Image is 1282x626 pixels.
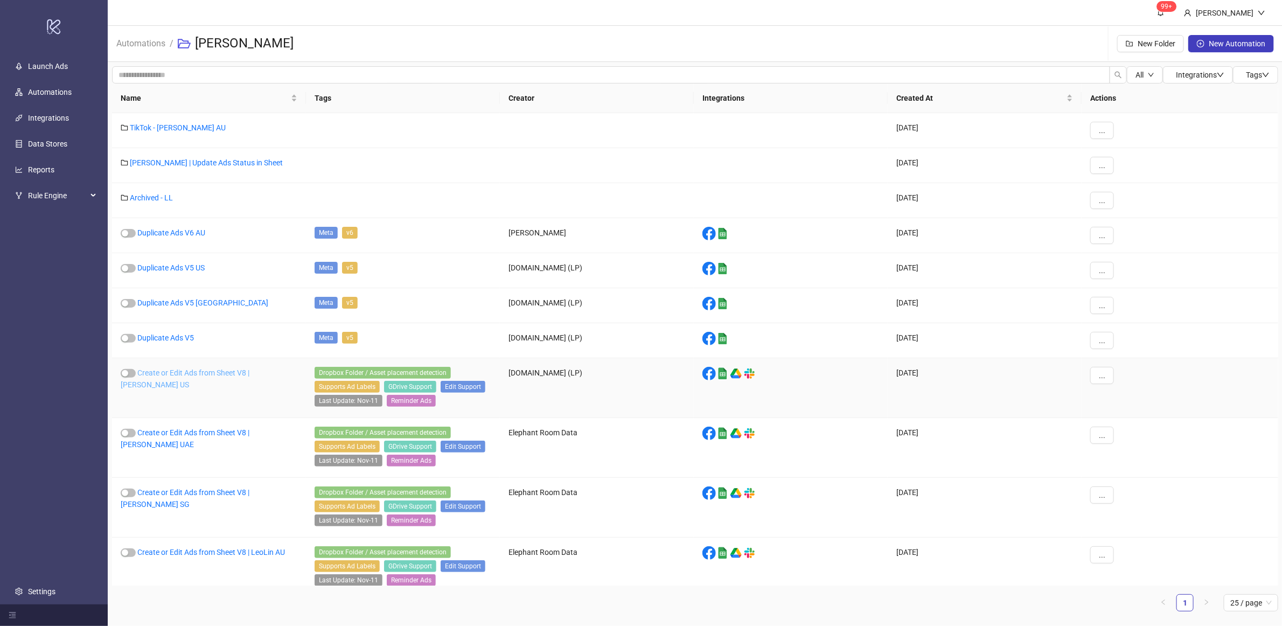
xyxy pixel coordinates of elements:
span: plus-circle [1197,40,1204,47]
h3: [PERSON_NAME] [195,35,294,52]
span: down [1258,9,1265,17]
th: Creator [500,84,694,113]
li: Previous Page [1155,594,1172,611]
a: Launch Ads [28,62,68,71]
span: Reminder Ads [387,455,436,467]
div: [DOMAIN_NAME] (LP) [500,288,694,323]
span: Created At [896,92,1064,104]
span: Name [121,92,289,104]
button: ... [1090,546,1114,564]
span: GDrive Support [384,500,436,512]
button: ... [1090,157,1114,174]
a: Create or Edit Ads from Sheet V8 | [PERSON_NAME] US [121,368,249,389]
span: down [1262,71,1270,79]
span: Supports Ad Labels [315,441,380,453]
span: v5 [342,262,358,274]
span: Reminder Ads [387,514,436,526]
button: ... [1090,262,1114,279]
span: fork [15,192,23,199]
button: ... [1090,332,1114,349]
div: Elephant Room Data [500,478,694,538]
span: left [1160,599,1167,606]
span: user [1184,9,1192,17]
a: [PERSON_NAME] | Update Ads Status in Sheet [130,158,283,167]
button: New Automation [1188,35,1274,52]
span: Edit Support [441,441,485,453]
span: ... [1099,371,1105,380]
button: ... [1090,192,1114,209]
span: folder [121,159,128,166]
span: Supports Ad Labels [315,500,380,512]
a: Create or Edit Ads from Sheet V8 | LeoLin AU [137,548,285,557]
span: Edit Support [441,381,485,393]
div: [DATE] [888,358,1082,418]
button: ... [1090,227,1114,244]
span: GDrive Support [384,560,436,572]
span: Edit Support [441,500,485,512]
a: Automations [28,88,72,96]
span: Dropbox Folder / Asset placement detection [315,367,451,379]
span: ... [1099,551,1105,559]
span: ... [1099,196,1105,205]
a: Integrations [28,114,69,122]
div: [DATE] [888,538,1082,597]
span: Dropbox Folder / Asset placement detection [315,486,451,498]
div: [DATE] [888,148,1082,183]
span: Meta [315,262,338,274]
span: Meta [315,297,338,309]
a: TikTok - [PERSON_NAME] AU [130,123,226,132]
button: Tagsdown [1233,66,1278,84]
a: Create or Edit Ads from Sheet V8 | [PERSON_NAME] SG [121,488,249,509]
span: Rule Engine [28,185,87,206]
a: Settings [28,587,55,596]
button: right [1198,594,1215,611]
span: ... [1099,336,1105,345]
a: Duplicate Ads V5 US [137,263,205,272]
span: Dropbox Folder / Asset placement detection [315,427,451,439]
span: All [1135,71,1144,79]
a: Duplicate Ads V5 [137,333,194,342]
div: [PERSON_NAME] [1192,7,1258,19]
div: [DATE] [888,323,1082,358]
span: ... [1099,301,1105,310]
span: v5 [342,332,358,344]
div: [DATE] [888,478,1082,538]
span: v5 [342,297,358,309]
span: folder [121,124,128,131]
span: folder-add [1126,40,1133,47]
a: Reports [28,165,54,174]
th: Actions [1082,84,1278,113]
li: Next Page [1198,594,1215,611]
a: 1 [1177,595,1193,611]
div: [PERSON_NAME] [500,218,694,253]
span: right [1203,599,1210,606]
div: [DOMAIN_NAME] (LP) [500,253,694,288]
span: ... [1099,431,1105,440]
div: Elephant Room Data [500,418,694,478]
span: ... [1099,231,1105,240]
a: Automations [114,37,168,48]
span: Last Update: Nov-11 [315,455,382,467]
span: Tags [1246,71,1270,79]
a: Duplicate Ads V6 AU [137,228,205,237]
th: Integrations [694,84,888,113]
span: ... [1099,266,1105,275]
th: Created At [888,84,1082,113]
span: Meta [315,227,338,239]
div: Elephant Room Data [500,538,694,597]
sup: 1614 [1157,1,1177,12]
span: ... [1099,161,1105,170]
span: Supports Ad Labels [315,560,380,572]
span: search [1114,71,1122,79]
li: / [170,26,173,61]
button: ... [1090,297,1114,314]
div: [DOMAIN_NAME] (LP) [500,323,694,358]
span: Edit Support [441,560,485,572]
span: New Folder [1138,39,1175,48]
a: Data Stores [28,140,67,148]
span: GDrive Support [384,441,436,453]
span: Last Update: Nov-11 [315,514,382,526]
button: ... [1090,367,1114,384]
a: Duplicate Ads V5 [GEOGRAPHIC_DATA] [137,298,268,307]
span: Meta [315,332,338,344]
